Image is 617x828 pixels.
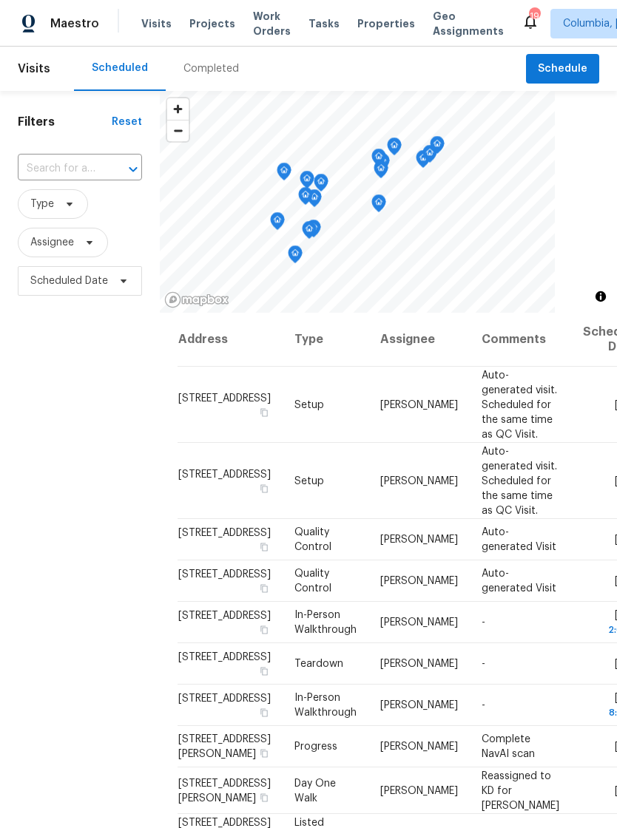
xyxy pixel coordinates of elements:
[294,659,343,669] span: Teardown
[307,189,322,212] div: Map marker
[257,665,271,678] button: Copy Address
[18,157,101,180] input: Search for an address...
[178,611,271,621] span: [STREET_ADDRESS]
[178,469,271,479] span: [STREET_ADDRESS]
[294,399,324,410] span: Setup
[482,617,485,628] span: -
[183,61,239,76] div: Completed
[306,220,321,242] div: Map marker
[178,778,271,803] span: [STREET_ADDRESS][PERSON_NAME]
[470,313,571,367] th: Comments
[123,159,144,180] button: Open
[314,174,328,197] div: Map marker
[387,138,402,160] div: Map marker
[294,569,331,594] span: Quality Control
[294,778,336,803] span: Day One Walk
[257,405,271,418] button: Copy Address
[380,535,458,545] span: [PERSON_NAME]
[482,659,485,669] span: -
[482,446,557,515] span: Auto-generated visit. Scheduled for the same time as QC Visit.
[374,160,388,183] div: Map marker
[257,747,271,760] button: Copy Address
[422,145,437,168] div: Map marker
[257,481,271,495] button: Copy Address
[167,120,189,141] button: Zoom out
[482,734,535,759] span: Complete NavAI scan
[160,91,555,313] canvas: Map
[141,16,172,31] span: Visits
[178,393,271,403] span: [STREET_ADDRESS]
[482,700,485,710] span: -
[18,52,50,85] span: Visits
[380,475,458,486] span: [PERSON_NAME]
[538,60,587,78] span: Schedule
[288,245,303,268] div: Map marker
[277,163,291,186] div: Map marker
[308,18,340,29] span: Tasks
[253,9,291,38] span: Work Orders
[167,98,189,120] button: Zoom in
[482,370,557,439] span: Auto-generated visit. Scheduled for the same time as QC Visit.
[526,54,599,84] button: Schedule
[380,742,458,752] span: [PERSON_NAME]
[416,150,431,173] div: Map marker
[167,121,189,141] span: Zoom out
[357,16,415,31] span: Properties
[164,291,229,308] a: Mapbox homepage
[294,693,357,718] span: In-Person Walkthrough
[294,475,324,486] span: Setup
[257,623,271,637] button: Copy Address
[380,785,458,795] span: [PERSON_NAME]
[371,149,386,172] div: Map marker
[178,313,283,367] th: Address
[189,16,235,31] span: Projects
[380,576,458,586] span: [PERSON_NAME]
[430,136,445,159] div: Map marker
[270,212,285,235] div: Map marker
[380,700,458,710] span: [PERSON_NAME]
[283,313,368,367] th: Type
[30,197,54,211] span: Type
[294,527,331,552] span: Quality Control
[30,235,74,250] span: Assignee
[178,528,271,538] span: [STREET_ADDRESS]
[50,16,99,31] span: Maestro
[257,790,271,804] button: Copy Address
[592,288,610,305] button: Toggle attribution
[257,706,271,719] button: Copy Address
[433,9,504,38] span: Geo Assignments
[368,313,470,367] th: Assignee
[302,221,317,244] div: Map marker
[482,527,556,552] span: Auto-generated Visit
[294,742,337,752] span: Progress
[294,610,357,635] span: In-Person Walkthrough
[178,734,271,759] span: [STREET_ADDRESS][PERSON_NAME]
[257,540,271,554] button: Copy Address
[482,770,559,810] span: Reassigned to KD for [PERSON_NAME]
[482,569,556,594] span: Auto-generated Visit
[529,9,539,24] div: 19
[92,61,148,75] div: Scheduled
[380,659,458,669] span: [PERSON_NAME]
[300,171,314,194] div: Map marker
[257,582,271,595] button: Copy Address
[380,617,458,628] span: [PERSON_NAME]
[298,187,313,210] div: Map marker
[178,652,271,662] span: [STREET_ADDRESS]
[596,288,605,305] span: Toggle attribution
[18,115,112,129] h1: Filters
[178,569,271,580] span: [STREET_ADDRESS]
[30,274,108,288] span: Scheduled Date
[380,399,458,410] span: [PERSON_NAME]
[371,194,386,217] div: Map marker
[112,115,142,129] div: Reset
[178,693,271,704] span: [STREET_ADDRESS]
